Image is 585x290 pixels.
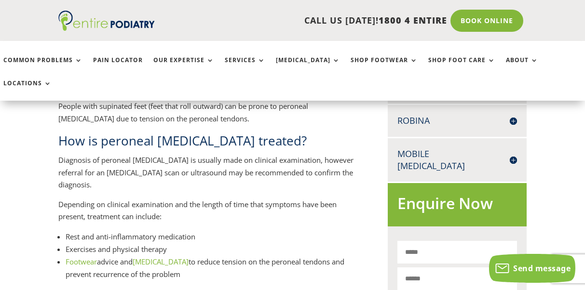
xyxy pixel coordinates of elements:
a: Footwear [66,257,97,266]
a: Pain Locator [93,57,143,78]
li: Exercises and physical therapy [66,243,362,255]
a: [MEDICAL_DATA] [133,257,189,266]
h2: Enquire Now [397,193,517,219]
h4: Mobile [MEDICAL_DATA] [397,148,517,172]
a: Shop Footwear [351,57,418,78]
a: Shop Foot Care [428,57,495,78]
h4: Robina [397,115,517,127]
p: Depending on clinical examination and the length of time that symptoms have been present, treatme... [58,198,362,230]
span: Send message [513,263,571,274]
p: Diagnosis of peroneal [MEDICAL_DATA] is usually made on clinical examination, however referral fo... [58,154,362,198]
span: 1800 4 ENTIRE [379,14,447,26]
h2: How is peroneal [MEDICAL_DATA] treated? [58,132,362,154]
a: [MEDICAL_DATA] [276,57,340,78]
a: Entire Podiatry [58,23,155,33]
button: Send message [489,254,575,283]
a: Book Online [450,10,523,32]
a: About [506,57,538,78]
li: advice and to reduce tension on the peroneal tendons and prevent recurrence of the problem [66,255,362,280]
a: Our Expertise [153,57,214,78]
a: Locations [3,80,52,101]
a: Common Problems [3,57,82,78]
p: CALL US [DATE]! [163,14,447,27]
a: Services [225,57,265,78]
img: logo (1) [58,11,155,31]
p: People with supinated feet (feet that roll outward) can be prone to peroneal [MEDICAL_DATA] due t... [58,100,362,132]
li: Rest and anti-inflammatory medication [66,230,362,243]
